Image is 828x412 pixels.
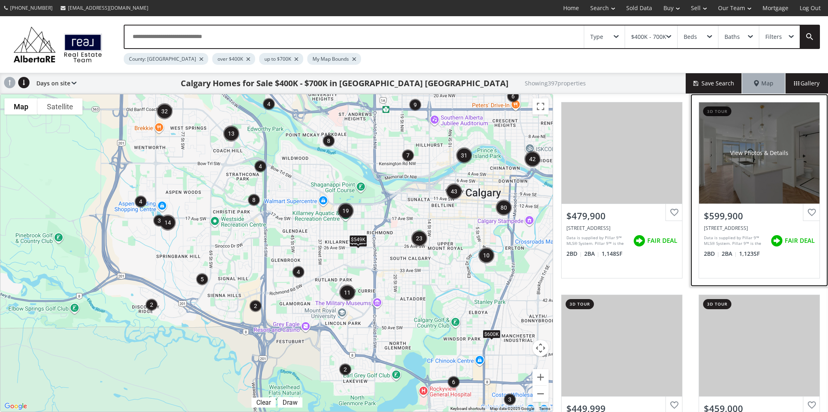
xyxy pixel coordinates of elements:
span: Gallery [794,79,820,87]
div: 2 [142,295,161,314]
span: [EMAIL_ADDRESS][DOMAIN_NAME] [68,4,148,11]
div: 5 [193,270,211,289]
div: $600K [483,330,501,338]
a: Terms [539,406,550,411]
img: Logo [9,24,106,65]
div: Click to clear. [251,399,276,406]
div: 8 [245,191,263,209]
img: rating icon [631,233,647,249]
button: Show satellite imagery [38,98,82,115]
h2: Showing 397 properties [525,80,586,86]
button: Keyboard shortcuts [450,406,485,412]
button: Toggle fullscreen view [532,98,549,115]
span: Map data ©2025 Google [490,406,534,411]
div: 2 [336,360,355,379]
img: rating icon [769,233,785,249]
div: $599,900 [704,210,815,222]
div: 3 [150,211,169,230]
span: 2 BD [704,250,720,258]
div: Map [742,73,785,93]
div: 31 [453,144,475,167]
div: County: [GEOGRAPHIC_DATA] [124,53,208,65]
div: Clear [254,399,273,406]
div: 80 [492,196,515,219]
button: Zoom out [532,386,549,402]
div: 8 [319,132,338,150]
button: Show street map [4,98,38,115]
div: Gallery [785,73,828,93]
div: Baths [724,34,740,40]
span: 2 BA [584,250,600,258]
div: 43 [443,180,465,203]
a: 3d tourView Photos & Details$599,900[STREET_ADDRESS]Data is supplied by Pillar 9™ MLS® System. Pi... [691,94,828,287]
div: 19 [334,200,357,222]
h1: Calgary Homes for Sale $400K - $700K in [GEOGRAPHIC_DATA] [GEOGRAPHIC_DATA] [181,78,509,89]
div: up to $700K [259,53,303,65]
div: 11 [336,281,359,304]
img: Google [2,401,29,412]
div: $549K [349,235,367,244]
div: 32 [153,100,176,123]
div: Click to draw. [278,399,302,406]
div: over $400K [212,53,255,65]
div: 10 [475,244,498,267]
div: 4 [260,95,278,113]
div: Days on site [32,73,76,93]
span: 1,123 SF [739,250,760,258]
span: 1,148 SF [602,250,622,258]
div: Data is supplied by Pillar 9™ MLS® System. Pillar 9™ is the owner of the copyright in its MLS® Sy... [704,235,767,247]
div: 3 [501,390,519,409]
span: [PHONE_NUMBER] [10,4,53,11]
a: [EMAIL_ADDRESS][DOMAIN_NAME] [57,0,152,15]
span: Map [754,79,773,87]
div: 13 [220,122,243,145]
div: 6 [504,87,522,106]
div: 4 [251,157,270,176]
div: 6 [444,373,463,391]
div: My Map Bounds [307,53,361,65]
div: Filters [765,34,782,40]
div: View Photos & Details [730,149,788,157]
div: 4 [289,263,308,281]
div: 1905 27 Avenue SW #110, Calgary, AB T2T 1H4 [566,225,677,231]
div: 4 [131,192,150,211]
button: Zoom in [532,369,549,385]
div: 9 [406,96,425,114]
div: 8505 Broadcast Avenue SW #518, Calgary, AB T3H 6B5 [704,225,815,231]
div: 2 [246,297,265,315]
a: $479,900[STREET_ADDRESS]Data is supplied by Pillar 9™ MLS® System. Pillar 9™ is the owner of the ... [553,94,691,287]
span: FAIR DEAL [785,236,815,245]
div: 42 [521,148,544,170]
button: Save Search [686,73,742,93]
div: 23 [408,227,431,250]
span: 2 BD [566,250,582,258]
button: Map camera controls [532,340,549,356]
span: 2 BA [722,250,737,258]
span: FAIR DEAL [647,236,677,245]
div: Beds [684,34,697,40]
div: Data is supplied by Pillar 9™ MLS® System. Pillar 9™ is the owner of the copyright in its MLS® Sy... [566,235,629,247]
div: $479,900 [566,210,677,222]
div: 7 [399,146,417,165]
div: Type [590,34,603,40]
div: Draw [281,399,300,406]
a: Open this area in Google Maps (opens a new window) [2,401,29,412]
div: $400K - 700K [631,34,666,40]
